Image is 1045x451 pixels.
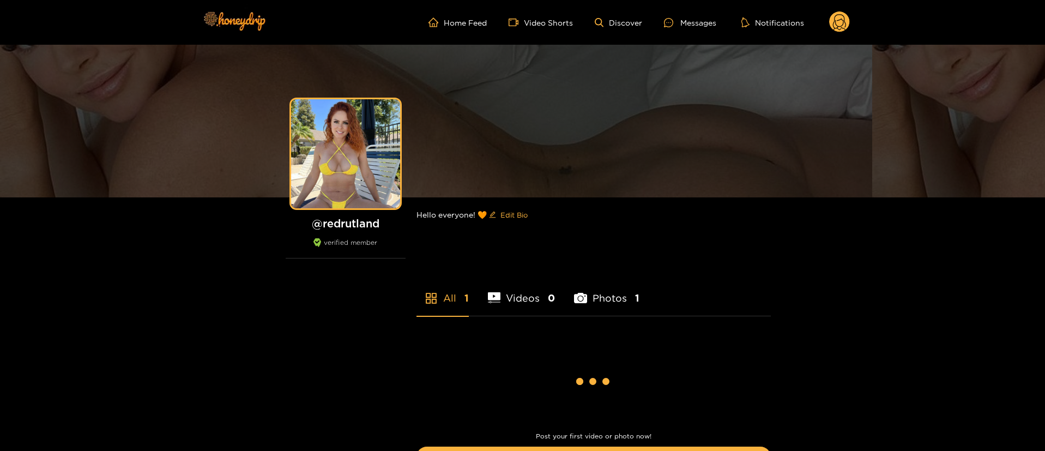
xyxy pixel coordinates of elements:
span: 0 [548,291,555,305]
li: Photos [574,267,639,316]
span: edit [489,211,496,219]
a: Home Feed [428,17,487,27]
h1: @ redrutland [286,217,406,230]
span: home [428,17,444,27]
div: Hello everyone! 🧡 [416,197,771,232]
button: Notifications [738,17,807,28]
span: Edit Bio [500,209,528,220]
span: video-camera [509,17,524,27]
span: 1 [635,291,639,305]
a: Video Shorts [509,17,573,27]
p: Post your first video or photo now! [416,432,771,440]
a: Discover [595,18,642,27]
span: appstore [425,292,438,305]
li: All [416,267,469,316]
div: Messages [664,16,716,29]
li: Videos [488,267,555,316]
button: editEdit Bio [487,206,530,224]
span: 1 [464,291,469,305]
div: verified member [286,238,406,258]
